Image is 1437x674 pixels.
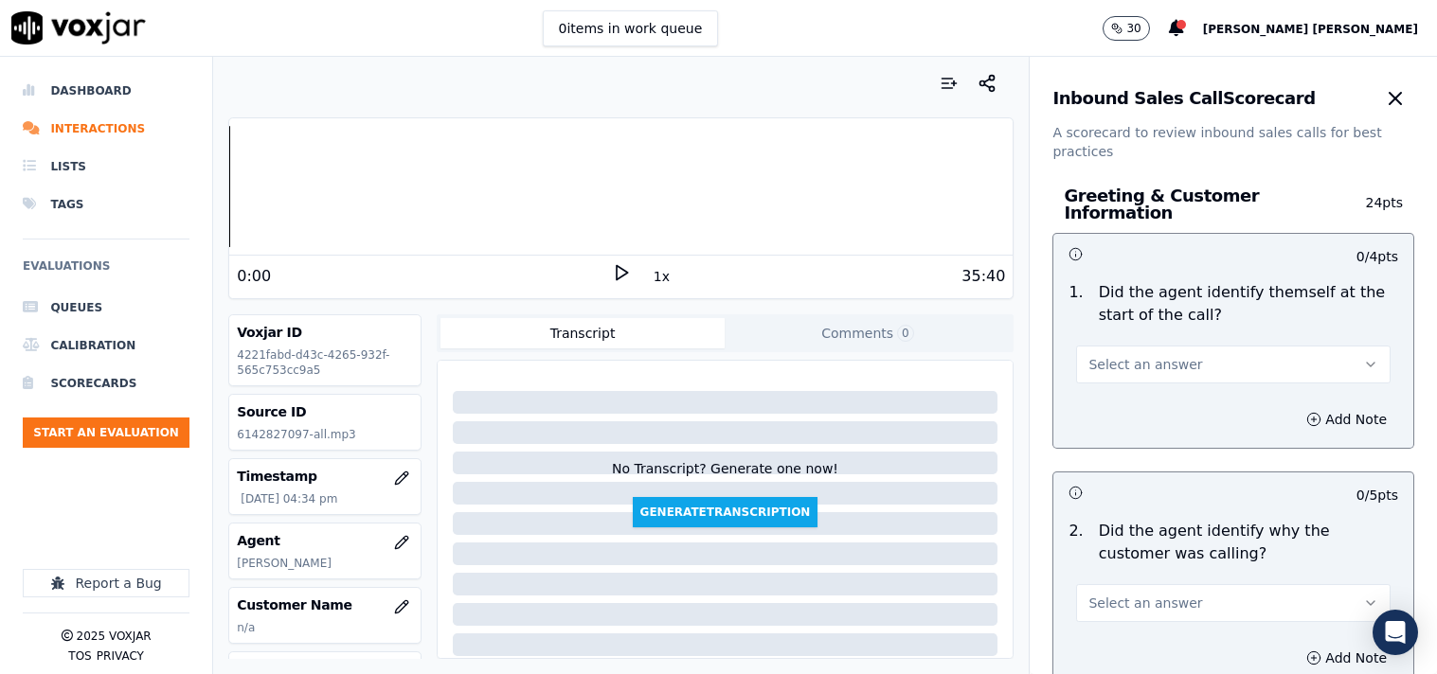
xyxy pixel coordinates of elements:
p: 0 / 4 pts [1356,247,1398,266]
span: Select an answer [1088,355,1202,374]
button: Privacy [97,648,144,664]
span: 0 [897,325,914,342]
span: Select an answer [1088,594,1202,612]
p: 1 . [1061,281,1090,327]
button: TOS [68,648,91,664]
h3: Greeting & Customer Information [1064,187,1346,222]
a: Interactions [23,110,189,148]
p: 4221fabd-d43c-4265-932f-565c753cc9a5 [237,347,412,378]
h3: Inbound Sales Call Scorecard [1052,90,1315,107]
button: Add Note [1295,406,1398,433]
button: 30 [1103,16,1168,41]
p: 2025 Voxjar [77,629,152,644]
p: [DATE] 04:34 pm [241,491,412,506]
p: [PERSON_NAME] [237,556,412,571]
h3: Timestamp [237,467,412,486]
button: Transcript [440,318,726,348]
button: Add Note [1295,645,1398,671]
h3: Source ID [237,402,412,421]
a: Scorecards [23,364,189,402]
p: 6142827097-all.mp3 [237,427,412,442]
button: Comments [725,318,1010,348]
div: 35:40 [961,265,1005,288]
button: 1x [650,263,674,290]
p: 2 . [1061,520,1090,565]
button: Start an Evaluation [23,417,189,448]
p: Did the agent identify themself at the start of the call? [1099,281,1398,327]
span: [PERSON_NAME] [PERSON_NAME] [1203,23,1418,36]
a: Calibration [23,327,189,364]
h3: Customer Name [237,595,412,614]
p: 24 pts [1346,193,1403,222]
p: 30 [1126,21,1141,36]
button: 0items in work queue [543,10,719,46]
div: 0:00 [237,265,271,288]
button: GenerateTranscription [633,497,818,527]
button: 30 [1103,16,1149,41]
button: [PERSON_NAME] [PERSON_NAME] [1203,17,1437,40]
h3: Voxjar ID [237,323,412,342]
a: Tags [23,186,189,223]
button: Report a Bug [23,569,189,597]
p: n/a [237,620,412,635]
p: 0 / 5 pts [1356,486,1398,505]
p: Did the agent identify why the customer was calling? [1099,520,1398,565]
h6: Evaluations [23,255,189,289]
div: Open Intercom Messenger [1373,610,1418,655]
p: A scorecard to review inbound sales calls for best practices [1052,123,1414,161]
a: Dashboard [23,72,189,110]
img: voxjar logo [11,11,146,44]
div: No Transcript? Generate one now! [612,459,838,497]
h3: Agent [237,531,412,550]
a: Lists [23,148,189,186]
a: Queues [23,289,189,327]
